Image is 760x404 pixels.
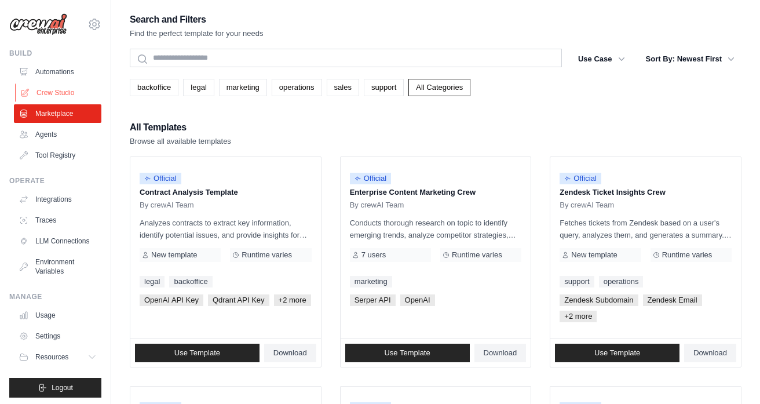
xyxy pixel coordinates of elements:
span: Download [273,348,307,358]
span: Official [350,173,392,184]
a: Tool Registry [14,146,101,165]
h2: All Templates [130,119,231,136]
img: Logo [9,13,67,35]
a: LLM Connections [14,232,101,250]
span: Official [560,173,601,184]
a: Use Template [345,344,470,362]
a: Integrations [14,190,101,209]
span: Zendesk Subdomain [560,294,638,306]
a: Environment Variables [14,253,101,281]
a: operations [272,79,322,96]
span: Official [140,173,181,184]
p: Find the perfect template for your needs [130,28,264,39]
span: By crewAI Team [350,201,404,210]
span: OpenAI API Key [140,294,203,306]
a: Settings [14,327,101,345]
a: backoffice [169,276,212,287]
span: New template [571,250,617,260]
a: Marketplace [14,104,101,123]
div: Manage [9,292,101,301]
div: Build [9,49,101,58]
span: OpenAI [400,294,435,306]
span: Zendesk Email [643,294,702,306]
span: Resources [35,352,68,362]
span: Runtime varies [242,250,292,260]
span: +2 more [274,294,311,306]
span: Download [484,348,517,358]
a: Download [684,344,736,362]
span: Download [693,348,727,358]
button: Use Case [571,49,632,70]
p: Enterprise Content Marketing Crew [350,187,522,198]
p: Browse all available templates [130,136,231,147]
a: Download [264,344,316,362]
a: legal [183,79,214,96]
span: Runtime varies [662,250,712,260]
a: Use Template [135,344,260,362]
button: Logout [9,378,101,398]
a: marketing [219,79,267,96]
a: All Categories [408,79,470,96]
span: Logout [52,383,73,392]
a: Use Template [555,344,679,362]
p: Conducts thorough research on topic to identify emerging trends, analyze competitor strategies, a... [350,217,522,241]
span: By crewAI Team [140,201,194,210]
h2: Search and Filters [130,12,264,28]
p: Analyzes contracts to extract key information, identify potential issues, and provide insights fo... [140,217,312,241]
p: Fetches tickets from Zendesk based on a user's query, analyzes them, and generates a summary. Out... [560,217,732,241]
a: Automations [14,63,101,81]
a: support [560,276,594,287]
a: legal [140,276,165,287]
span: Use Template [594,348,640,358]
a: Traces [14,211,101,230]
p: Contract Analysis Template [140,187,312,198]
a: Download [474,344,527,362]
span: Qdrant API Key [208,294,269,306]
a: backoffice [130,79,178,96]
a: Agents [14,125,101,144]
span: 7 users [361,250,386,260]
span: New template [151,250,197,260]
span: Use Template [174,348,220,358]
span: Runtime varies [452,250,502,260]
button: Resources [14,348,101,366]
p: Zendesk Ticket Insights Crew [560,187,732,198]
a: operations [599,276,644,287]
a: sales [327,79,359,96]
span: +2 more [560,311,597,322]
span: Use Template [384,348,430,358]
div: Operate [9,176,101,185]
a: Usage [14,306,101,325]
span: By crewAI Team [560,201,614,210]
a: support [364,79,404,96]
span: Serper API [350,294,396,306]
button: Sort By: Newest First [639,49,741,70]
a: Crew Studio [15,83,103,102]
a: marketing [350,276,392,287]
